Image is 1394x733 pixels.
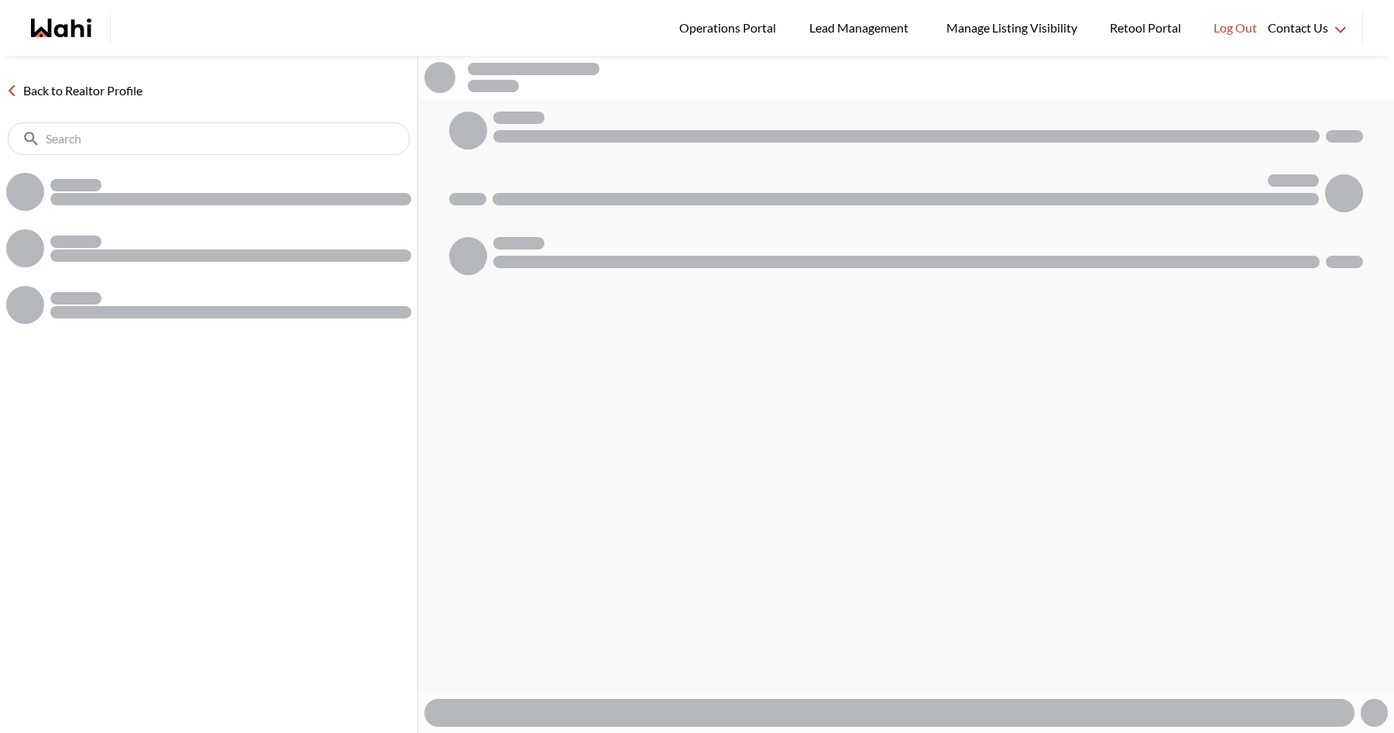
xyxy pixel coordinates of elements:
input: Search [46,131,375,146]
span: Operations Portal [679,18,781,38]
span: Retool Portal [1110,18,1186,38]
span: Log Out [1214,18,1257,38]
span: Manage Listing Visibility [942,18,1082,38]
a: Wahi homepage [31,19,91,37]
span: Lead Management [809,18,914,38]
